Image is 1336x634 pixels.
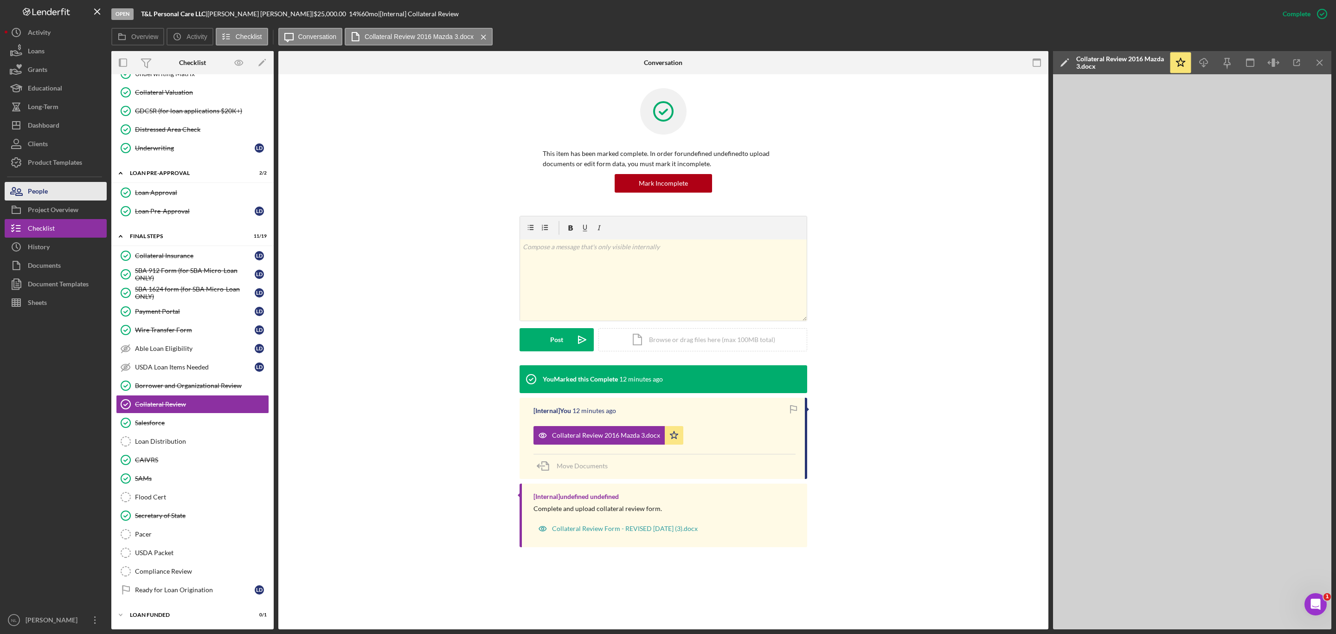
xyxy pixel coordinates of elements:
[255,270,264,279] div: L D
[141,10,206,18] b: T&L Personal Care LLC
[135,568,269,575] div: Compliance Review
[557,462,608,470] span: Move Documents
[116,432,269,451] a: Loan Distribution
[236,33,262,40] label: Checklist
[135,252,255,259] div: Collateral Insurance
[116,506,269,525] a: Secretary of State
[116,469,269,488] a: SAMs
[135,512,269,519] div: Secretary of State
[131,33,158,40] label: Overview
[130,233,244,239] div: FINAL STEPS
[552,432,660,439] div: Collateral Review 2016 Mazda 3.docx
[349,10,361,18] div: 14 %
[179,59,206,66] div: Checklist
[255,288,264,298] div: L D
[111,8,134,20] div: Open
[255,143,264,153] div: L D
[135,363,255,371] div: USDA Loan Items Needed
[116,284,269,302] a: SBA 1624 form (for SBA Micro-Loan ONLY)LD
[135,326,255,334] div: Wire Transfer Form
[255,251,264,260] div: L D
[130,612,244,618] div: LOAN FUNDED
[361,10,378,18] div: 60 mo
[116,302,269,321] a: Payment PortalLD
[135,456,269,464] div: CAIVRS
[135,308,255,315] div: Payment Portal
[135,401,269,408] div: Collateral Review
[250,170,267,176] div: 2 / 2
[619,375,663,383] time: 2025-08-15 13:16
[116,358,269,376] a: USDA Loan Items NeededLD
[533,407,571,414] div: [Internal] You
[255,325,264,335] div: L D
[116,265,269,284] a: SBA 912 Form (for SBA Micro-Loan ONLY)LD
[533,519,702,538] button: Collateral Review Form - REVISED [DATE] (3).docx
[11,618,17,623] text: NL
[116,183,269,202] a: Loan Approval
[135,189,269,196] div: Loan Approval
[255,207,264,216] div: L D
[1283,5,1310,23] div: Complete
[572,407,616,414] time: 2025-08-15 13:16
[278,28,343,45] button: Conversation
[116,321,269,339] a: Wire Transfer FormLD
[520,328,594,351] button: Post
[135,144,255,152] div: Underwriting
[135,549,269,556] div: USDA Packet
[298,33,337,40] label: Conversation
[1323,593,1331,601] span: 1
[550,328,563,351] div: Post
[378,10,459,18] div: | [Internal] Collateral Review
[23,611,83,632] div: [PERSON_NAME]
[1053,74,1331,629] iframe: Document Preview
[116,451,269,469] a: CAIVRS
[255,344,264,353] div: L D
[345,28,493,45] button: Collateral Review 2016 Mazda 3.docx
[116,139,269,157] a: UnderwritingLD
[543,149,784,169] p: This item has been marked complete. In order for undefined undefined to upload documents or edit ...
[141,10,207,18] div: |
[135,345,255,352] div: Able Loan Eligibility
[644,59,682,66] div: Conversation
[116,83,269,102] a: Collateral Valuation
[135,207,255,215] div: Loan Pre-Approval
[135,126,269,133] div: Distressed Area Check
[1304,593,1327,615] iframe: Intercom live chat
[116,376,269,395] a: Borrower and Organizational Review
[533,426,683,445] button: Collateral Review 2016 Mazda 3.docx
[216,28,268,45] button: Checklist
[135,382,269,389] div: Borrower and Organizational Review
[111,28,164,45] button: Overview
[1273,5,1331,23] button: Complete
[255,585,264,595] div: L D
[116,246,269,265] a: Collateral InsuranceLD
